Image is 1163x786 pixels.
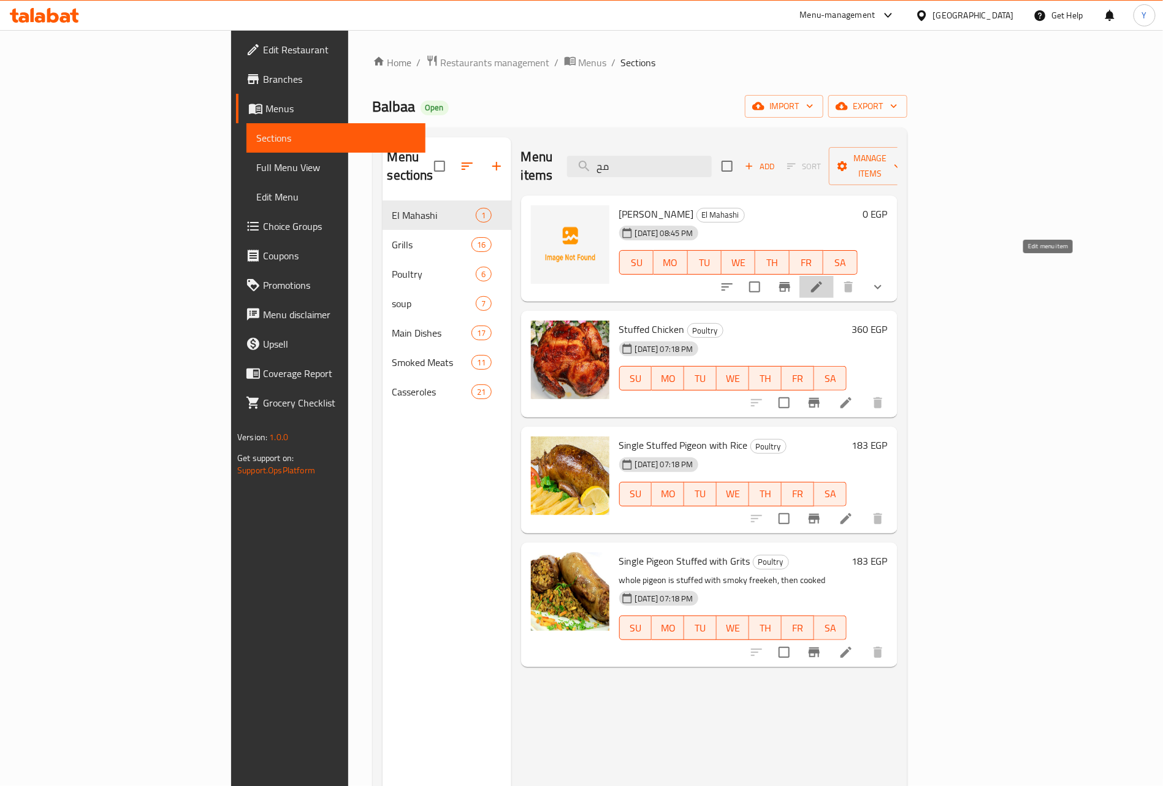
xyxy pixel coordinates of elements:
a: Choice Groups [236,212,425,241]
button: delete [834,272,863,302]
a: Edit Menu [246,182,425,212]
span: 1 [476,210,490,221]
div: Open [421,101,449,115]
span: Single Pigeon Stuffed with Grits [619,552,750,570]
span: Select section first [779,157,829,176]
span: Branches [263,72,416,86]
span: Poultry [392,267,476,281]
span: MO [658,254,682,272]
a: Support.OpsPlatform [237,462,315,478]
button: MO [652,366,684,391]
button: delete [863,504,893,533]
p: whole pigeon is stuffed with smoky freekeh, then cooked [619,573,847,588]
a: Sections [246,123,425,153]
a: Upsell [236,329,425,359]
img: Single Pigeon Stuffed with Grits [531,552,609,631]
div: Poultry [687,323,723,338]
div: soup7 [383,289,511,318]
button: FR [782,366,814,391]
span: 6 [476,269,490,280]
span: Smoked Meats [392,355,472,370]
button: SU [619,482,652,506]
a: Menu disclaimer [236,300,425,329]
button: TH [749,366,782,391]
a: Edit Restaurant [236,35,425,64]
span: Menus [579,55,607,70]
div: Poultry [750,439,787,454]
button: Add [740,157,779,176]
span: SA [828,254,852,272]
div: Grills16 [383,230,511,259]
div: Poultry [753,555,789,570]
button: SA [814,616,847,640]
span: TH [754,485,777,503]
span: import [755,99,814,114]
button: WE [717,616,749,640]
span: TH [760,254,784,272]
span: 11 [472,357,490,368]
nav: breadcrumb [373,55,907,71]
span: [DATE] 07:18 PM [630,593,698,605]
button: FR [782,616,814,640]
span: Select section [714,153,740,179]
span: WE [722,370,744,387]
button: TU [684,616,717,640]
a: Coverage Report [236,359,425,388]
button: Add section [482,151,511,181]
span: 21 [472,386,490,398]
span: Upsell [263,337,416,351]
span: Coverage Report [263,366,416,381]
span: Manage items [839,151,901,181]
div: El Mahashi [392,208,476,223]
span: Grills [392,237,472,252]
button: SA [823,250,857,275]
span: [DATE] 08:45 PM [630,227,698,239]
span: SU [625,485,647,503]
span: TU [693,254,717,272]
span: Select to update [771,506,797,532]
div: soup [392,296,476,311]
span: Select to update [742,274,768,300]
a: Coupons [236,241,425,270]
button: SA [814,366,847,391]
span: MO [657,619,679,637]
div: items [471,355,491,370]
a: Edit menu item [839,395,853,410]
button: Branch-specific-item [799,388,829,418]
div: Casseroles21 [383,377,511,406]
h6: 0 EGP [863,205,888,223]
div: Main Dishes17 [383,318,511,348]
button: SA [814,482,847,506]
span: [PERSON_NAME] [619,205,694,223]
button: sort-choices [712,272,742,302]
div: Poultry6 [383,259,511,289]
span: Sections [256,131,416,145]
span: Main Dishes [392,326,472,340]
div: items [471,326,491,340]
span: Version: [237,429,267,445]
span: Select to update [771,390,797,416]
span: WE [722,619,744,637]
span: Choice Groups [263,219,416,234]
span: Select to update [771,639,797,665]
span: SU [625,370,647,387]
span: Add [743,159,776,174]
a: Restaurants management [426,55,550,71]
span: Full Menu View [256,160,416,175]
button: FR [782,482,814,506]
span: El Mahashi [697,208,744,222]
span: TU [689,619,712,637]
span: 7 [476,298,490,310]
span: Menu disclaimer [263,307,416,322]
input: search [567,156,712,177]
span: Coupons [263,248,416,263]
span: [DATE] 07:18 PM [630,459,698,470]
div: Smoked Meats11 [383,348,511,377]
button: delete [863,388,893,418]
div: items [476,296,491,311]
span: Casseroles [392,384,472,399]
div: items [476,208,491,223]
span: 17 [472,327,490,339]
